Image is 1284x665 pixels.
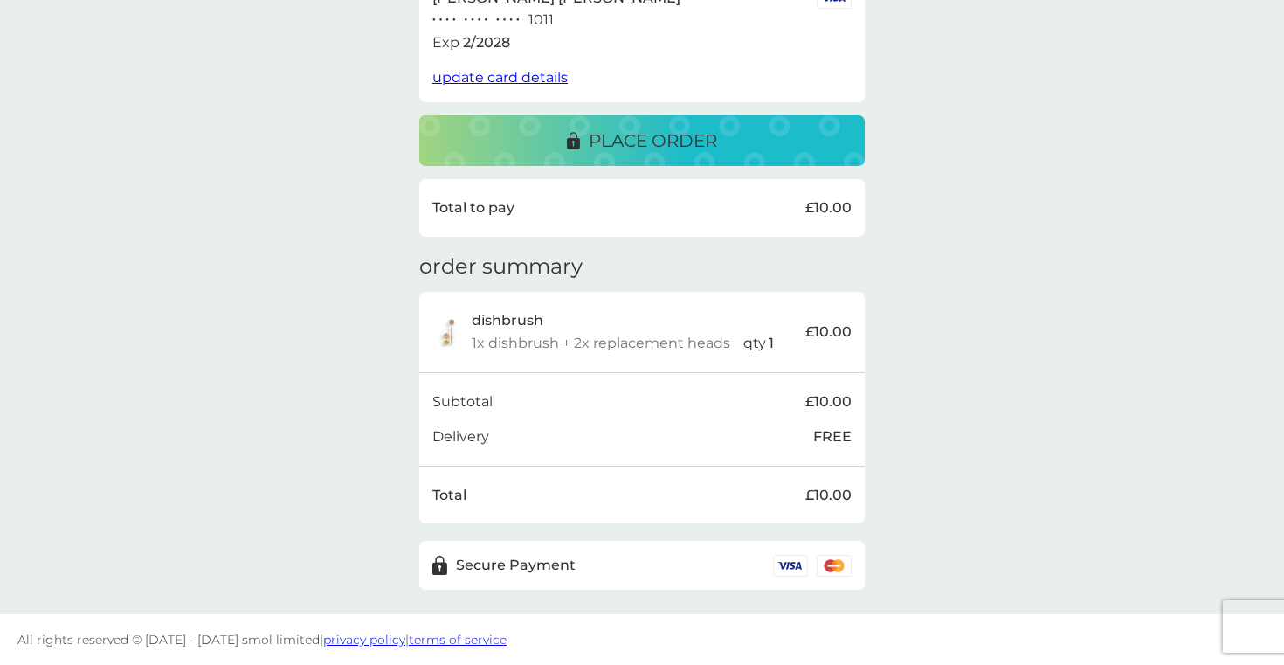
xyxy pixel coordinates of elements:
[813,426,852,448] p: FREE
[805,484,852,507] p: £10.00
[409,632,507,648] a: terms of service
[445,16,449,24] p: ●
[452,16,456,24] p: ●
[805,321,852,343] p: £10.00
[432,31,459,54] p: Exp
[472,309,543,332] p: dishbrush
[472,332,730,355] p: 1x dishbrush + 2x replacement heads
[503,16,507,24] p: ●
[509,16,513,24] p: ●
[432,69,568,86] span: update card details
[323,632,405,648] a: privacy policy
[439,16,443,24] p: ●
[805,391,852,413] p: £10.00
[432,391,493,413] p: Subtotal
[419,254,583,280] h3: order summary
[456,554,576,577] p: Secure Payment
[589,127,717,155] p: place order
[432,426,489,448] p: Delivery
[432,66,568,89] button: update card details
[769,332,774,355] p: 1
[516,16,520,24] p: ●
[743,332,766,355] p: qty
[484,16,487,24] p: ●
[465,16,468,24] p: ●
[432,484,466,507] p: Total
[419,115,865,166] button: place order
[432,197,514,219] p: Total to pay
[528,9,554,31] p: 1011
[496,16,500,24] p: ●
[478,16,481,24] p: ●
[471,16,474,24] p: ●
[432,16,436,24] p: ●
[463,31,510,54] p: 2 / 2028
[805,197,852,219] p: £10.00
